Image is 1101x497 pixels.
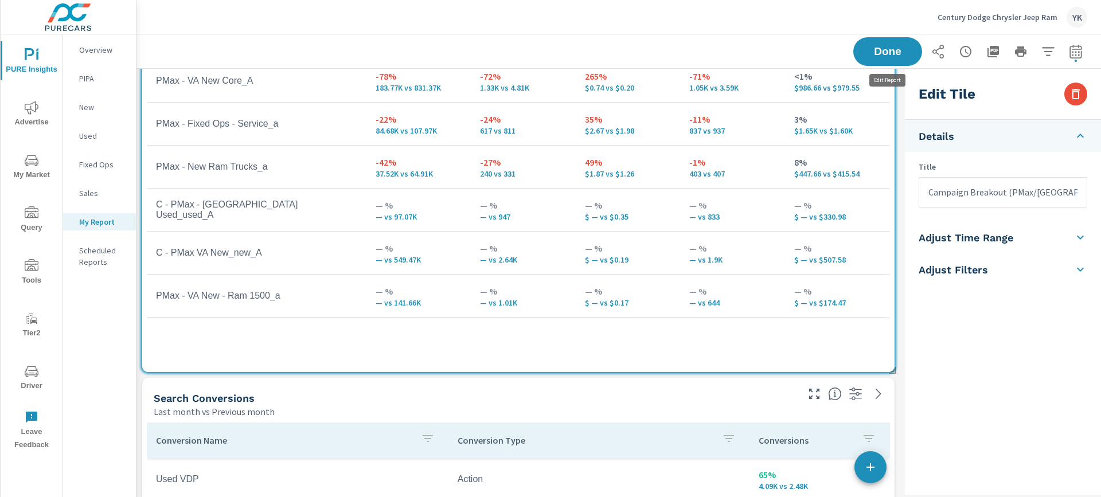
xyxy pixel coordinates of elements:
[79,44,127,56] p: Overview
[376,83,462,92] p: 183,772 vs 831,371
[376,69,462,83] p: -78%
[794,155,880,169] p: 8%
[794,298,880,307] p: $ — vs $174.47
[480,69,566,83] p: -72%
[480,155,566,169] p: -27%
[585,198,671,212] p: — %
[376,155,462,169] p: -42%
[376,126,462,135] p: 84,675 vs 107,973
[794,83,880,92] p: $986.66 vs $979.55
[794,112,880,126] p: 3%
[63,127,136,144] div: Used
[759,468,880,482] p: 65%
[458,435,713,446] p: Conversion Type
[147,66,366,95] td: PMax - VA New Core_A
[805,385,823,403] button: Make Fullscreen
[376,298,462,307] p: — vs 141,657
[585,169,671,178] p: $1.87 vs $1.26
[689,212,775,221] p: — vs 833
[480,198,566,212] p: — %
[147,238,366,267] td: C - PMax VA New_new_A
[1067,7,1087,28] div: YK
[585,83,671,92] p: $0.74 vs $0.20
[448,465,750,494] td: Action
[147,109,366,138] td: PMax - Fixed Ops - Service_a
[376,212,462,221] p: — vs 97,073
[480,126,566,135] p: 617 vs 811
[63,41,136,58] div: Overview
[689,155,775,169] p: -1%
[79,101,127,113] p: New
[869,385,888,403] a: See more details in report
[759,435,853,446] p: Conversions
[794,284,880,298] p: — %
[376,241,462,255] p: — %
[689,255,775,264] p: — vs 1,896
[689,241,775,255] p: — %
[154,392,255,404] h5: Search Conversions
[480,284,566,298] p: — %
[376,112,462,126] p: -22%
[480,112,566,126] p: -24%
[79,159,127,170] p: Fixed Ops
[480,212,566,221] p: — vs 947
[4,48,59,76] span: PURE Insights
[919,130,954,143] h5: Details
[585,241,671,255] p: — %
[853,37,922,66] button: Done
[689,83,775,92] p: 1,053 vs 3,587
[480,298,566,307] p: — vs 1,005
[938,12,1057,22] p: Century Dodge Chrysler Jeep Ram
[794,212,880,221] p: $ — vs $330.98
[154,405,275,418] p: Last month vs Previous month
[585,155,671,169] p: 49%
[689,298,775,307] p: — vs 644
[1064,40,1087,63] button: Select Date Range
[79,187,127,199] p: Sales
[480,241,566,255] p: — %
[794,241,880,255] p: — %
[376,284,462,298] p: — %
[147,190,366,229] td: C - PMax - [GEOGRAPHIC_DATA] Used_used_A
[4,365,59,393] span: Driver
[927,40,950,63] button: Share Report
[689,112,775,126] p: -11%
[79,73,127,84] p: PIPA
[828,387,842,401] span: Search Conversions include Actions, Leads and Unmapped Conversions
[585,69,671,83] p: 265%
[689,69,775,83] p: -71%
[79,130,127,142] p: Used
[4,206,59,234] span: Query
[794,69,880,83] p: <1%
[794,126,880,135] p: $1,646.28 vs $1,603.29
[147,281,366,310] td: PMax - VA New - Ram 1500_a
[4,410,59,452] span: Leave Feedback
[4,101,59,129] span: Advertise
[585,212,671,221] p: $ — vs $0.35
[4,154,59,182] span: My Market
[865,46,911,57] span: Done
[1037,40,1060,63] button: Apply Filters
[147,465,448,494] td: Used VDP
[759,482,880,491] p: 4,095 vs 2,482
[794,198,880,212] p: — %
[79,245,127,268] p: Scheduled Reports
[480,255,566,264] p: — vs 2,640
[585,284,671,298] p: — %
[63,185,136,202] div: Sales
[585,112,671,126] p: 35%
[689,126,775,135] p: 837 vs 937
[79,216,127,228] p: My Report
[63,156,136,173] div: Fixed Ops
[376,169,462,178] p: 37,519 vs 64,908
[63,99,136,116] div: New
[156,435,412,446] p: Conversion Name
[919,161,1087,173] p: Title
[919,231,1013,244] h5: Adjust Time Range
[689,198,775,212] p: — %
[689,169,775,178] p: 403 vs 407
[919,84,975,104] h3: Edit Tile
[982,40,1005,63] button: "Export Report to PDF"
[4,312,59,340] span: Tier2
[1,34,63,456] div: nav menu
